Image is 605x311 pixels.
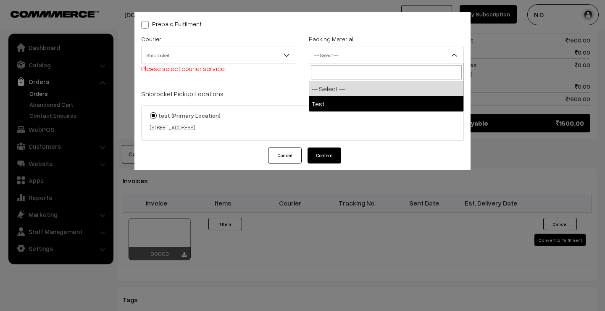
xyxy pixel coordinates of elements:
strong: test (Primary Location) [158,112,221,119]
small: [STREET_ADDRESS] [150,124,195,131]
span: Shiprocket [142,48,296,63]
li: -- Select -- [309,81,463,96]
label: Courier [141,34,161,43]
span: Please select courier service. [141,64,226,73]
li: Test [309,96,463,111]
span: -- Select -- [309,48,463,63]
p: Shiprocket Pickup Locations [141,89,464,99]
label: Prepaid Fulfilment [141,19,202,28]
span: Shiprocket [141,47,296,63]
span: -- Select -- [309,47,464,63]
button: Cancel [268,148,302,163]
button: Confirm [308,148,341,163]
label: Packing Material [309,34,353,43]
